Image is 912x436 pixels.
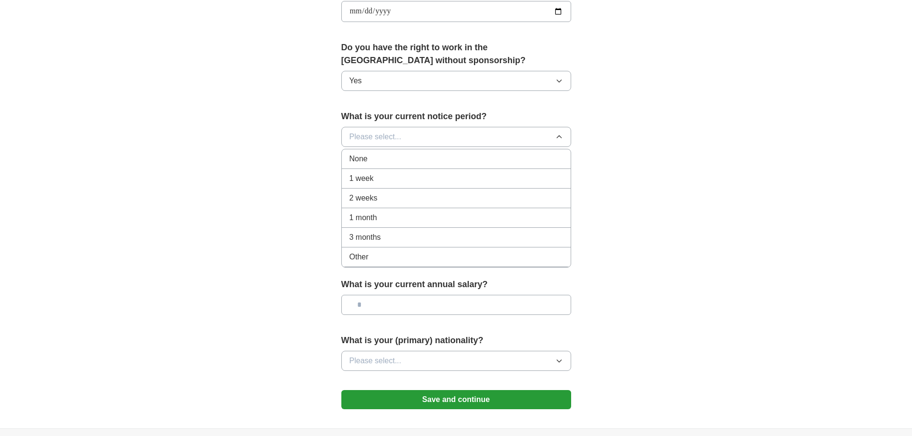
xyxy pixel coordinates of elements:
label: What is your (primary) nationality? [341,334,571,347]
button: Please select... [341,127,571,147]
span: 1 week [349,173,374,184]
span: 3 months [349,232,381,243]
span: Please select... [349,355,402,367]
span: None [349,153,368,165]
button: Please select... [341,351,571,371]
span: Please select... [349,131,402,143]
button: Save and continue [341,390,571,409]
span: Other [349,251,369,263]
span: Yes [349,75,362,87]
label: What is your current annual salary? [341,278,571,291]
span: 2 weeks [349,192,378,204]
button: Yes [341,71,571,91]
label: Do you have the right to work in the [GEOGRAPHIC_DATA] without sponsorship? [341,41,571,67]
span: 1 month [349,212,377,224]
label: What is your current notice period? [341,110,571,123]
